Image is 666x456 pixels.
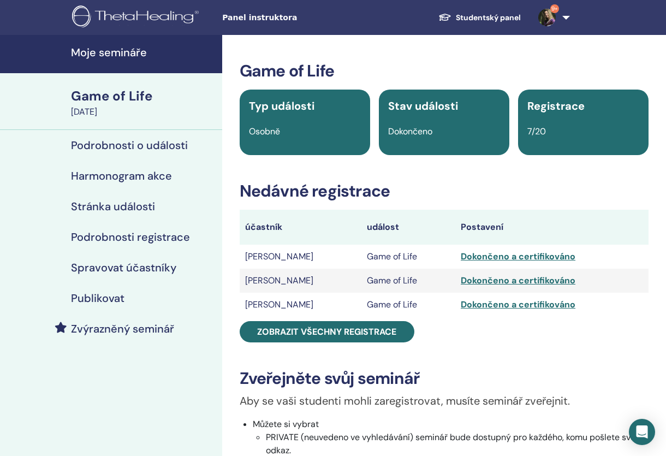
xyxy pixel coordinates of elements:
[71,105,216,119] div: [DATE]
[629,419,655,445] div: Open Intercom Messenger
[240,393,649,409] p: Aby se vaši studenti mohli zaregistrovat, musíte seminář zveřejnit.
[388,126,432,137] span: Dokončeno
[240,321,414,342] a: Zobrazit všechny registrace
[527,126,546,137] span: 7/20
[430,8,530,28] a: Studentský panel
[361,269,455,293] td: Game of Life
[240,210,361,245] th: účastník
[461,274,643,287] div: Dokončeno a certifikováno
[71,87,216,105] div: Game of Life
[240,269,361,293] td: [PERSON_NAME]
[438,13,451,22] img: graduation-cap-white.svg
[222,12,386,23] span: Panel instruktora
[461,250,643,263] div: Dokončeno a certifikováno
[71,46,216,59] h4: Moje semináře
[527,99,585,113] span: Registrace
[361,293,455,317] td: Game of Life
[240,181,649,201] h3: Nedávné registrace
[455,210,649,245] th: Postavení
[71,169,172,182] h4: Harmonogram akce
[71,139,188,152] h4: Podrobnosti o události
[71,292,124,305] h4: Publikovat
[461,298,643,311] div: Dokončeno a certifikováno
[388,99,458,113] span: Stav události
[71,230,190,244] h4: Podrobnosti registrace
[249,99,314,113] span: Typ události
[257,326,396,337] span: Zobrazit všechny registrace
[249,126,280,137] span: Osobně
[71,261,176,274] h4: Spravovat účastníky
[240,245,361,269] td: [PERSON_NAME]
[361,210,455,245] th: událost
[361,245,455,269] td: Game of Life
[538,9,556,26] img: default.jpg
[71,200,155,213] h4: Stránka události
[64,87,222,119] a: Game of Life[DATE]
[550,4,559,13] span: 9+
[240,61,649,81] h3: Game of Life
[71,322,174,335] h4: Zvýrazněný seminář
[72,5,203,30] img: logo.png
[240,369,649,388] h3: Zveřejněte svůj seminář
[240,293,361,317] td: [PERSON_NAME]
